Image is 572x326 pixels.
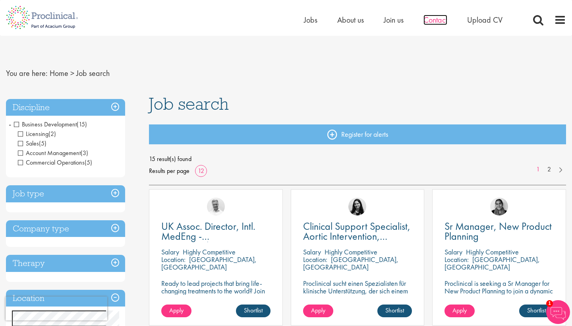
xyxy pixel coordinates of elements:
p: Proclinical is seeking a Sr Manager for New Product Planning to join a dynamic team on a permanen... [444,279,554,302]
span: Licensing [18,130,48,138]
a: Apply [444,305,475,317]
span: 15 result(s) found [149,153,566,165]
span: You are here: [6,68,48,78]
p: Highly Competitive [466,247,519,256]
span: Apply [169,306,184,314]
span: Sales [18,139,39,147]
h3: Company type [6,220,125,237]
span: Sr Manager, New Product Planning [444,219,552,243]
p: [GEOGRAPHIC_DATA], [GEOGRAPHIC_DATA] [444,255,540,272]
p: [GEOGRAPHIC_DATA], [GEOGRAPHIC_DATA] [303,255,398,272]
span: UK Assoc. Director, Intl. MedEng - Oncology/Hematology [161,219,259,253]
a: Jobs [304,15,317,25]
span: Job search [76,68,110,78]
a: Join us [384,15,404,25]
a: 1 [532,165,544,174]
a: 12 [195,167,207,175]
span: Location: [303,255,327,264]
a: Shortlist [519,305,554,317]
a: Sr Manager, New Product Planning [444,221,554,241]
span: Commercial Operations [18,158,92,167]
iframe: reCAPTCHA [6,297,107,320]
a: Register for alerts [149,124,566,144]
span: Location: [161,255,186,264]
img: Chatbot [546,300,570,324]
p: [GEOGRAPHIC_DATA], [GEOGRAPHIC_DATA] [161,255,257,272]
img: Indre Stankeviciute [348,198,366,215]
p: Ready to lead projects that bring life-changing treatments to the world? Join our client at the f... [161,279,271,317]
h3: Location [6,290,125,307]
span: Salary [444,247,462,256]
span: Sales [18,139,46,147]
span: Clinical Support Specialist, Aortic Intervention, Vascular [303,219,410,253]
span: Licensing [18,130,56,138]
a: UK Assoc. Director, Intl. MedEng - Oncology/Hematology [161,221,271,241]
span: (5) [39,139,46,147]
a: Contact [423,15,447,25]
span: Business Development [14,120,77,128]
a: Clinical Support Specialist, Aortic Intervention, Vascular [303,221,412,241]
img: Joshua Bye [207,198,225,215]
a: Shortlist [236,305,271,317]
span: Account Management [18,149,81,157]
a: Apply [161,305,191,317]
span: (3) [81,149,88,157]
a: About us [337,15,364,25]
span: Salary [303,247,321,256]
a: breadcrumb link [50,68,68,78]
span: Commercial Operations [18,158,85,167]
p: Proclinical sucht einen Spezialisten für klinische Unterstützung, der sich einem dynamischen Team... [303,279,412,317]
span: (2) [48,130,56,138]
span: (15) [77,120,87,128]
h3: Discipline [6,99,125,116]
span: Apply [311,306,325,314]
h3: Job type [6,185,125,202]
span: Account Management [18,149,88,157]
h3: Therapy [6,255,125,272]
p: Highly Competitive [325,247,377,256]
span: Results per page [149,165,189,177]
a: Shortlist [377,305,412,317]
span: Apply [452,306,467,314]
span: Business Development [14,120,87,128]
a: Apply [303,305,333,317]
span: Location: [444,255,469,264]
span: Job search [149,93,229,114]
span: Salary [161,247,179,256]
span: 1 [546,300,553,307]
p: Highly Competitive [183,247,236,256]
span: - [9,118,11,130]
span: > [70,68,74,78]
span: (5) [85,158,92,167]
a: 2 [543,165,555,174]
img: Anjali Parbhu [490,198,508,215]
a: Upload CV [467,15,502,25]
